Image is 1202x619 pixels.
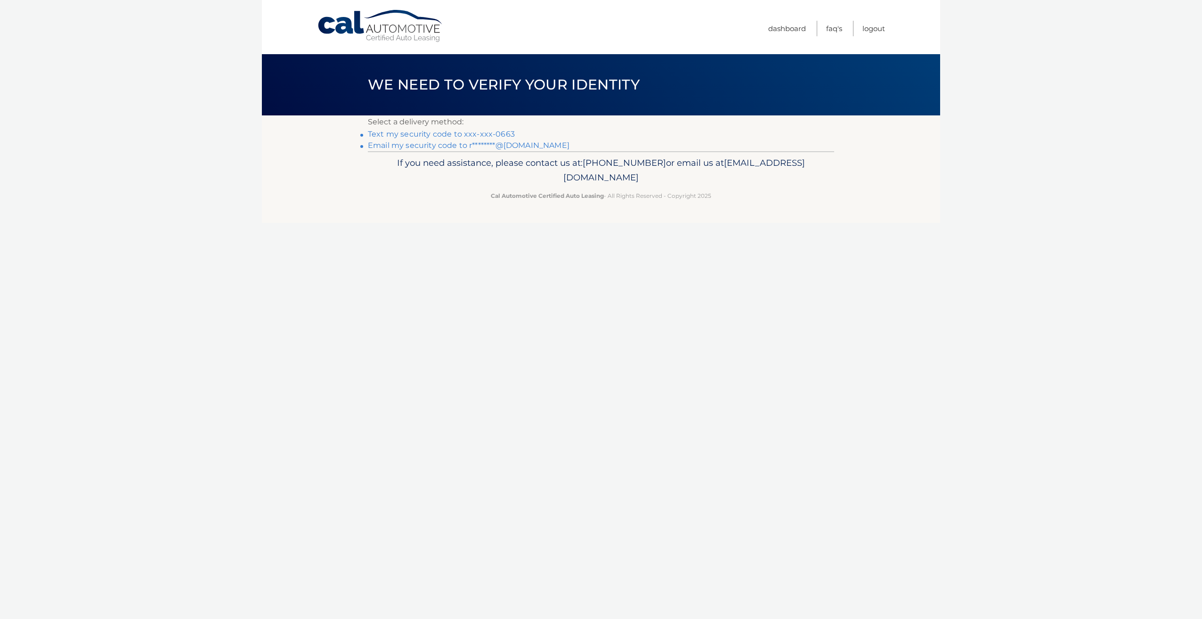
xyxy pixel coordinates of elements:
a: Cal Automotive [317,9,444,43]
a: Text my security code to xxx-xxx-0663 [368,130,515,138]
a: Email my security code to r********@[DOMAIN_NAME] [368,141,569,150]
a: Logout [862,21,885,36]
p: - All Rights Reserved - Copyright 2025 [374,191,828,201]
strong: Cal Automotive Certified Auto Leasing [491,192,604,199]
p: Select a delivery method: [368,115,834,129]
span: We need to verify your identity [368,76,640,93]
a: Dashboard [768,21,806,36]
a: FAQ's [826,21,842,36]
span: [PHONE_NUMBER] [583,157,666,168]
p: If you need assistance, please contact us at: or email us at [374,155,828,186]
